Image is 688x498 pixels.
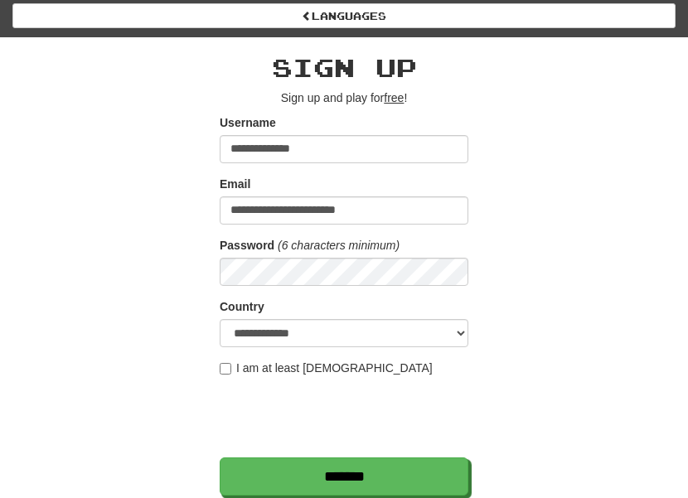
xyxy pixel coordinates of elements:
label: Password [220,237,274,254]
label: Username [220,114,276,131]
p: Sign up and play for ! [220,89,468,106]
iframe: reCAPTCHA [220,384,472,449]
em: (6 characters minimum) [278,239,400,252]
label: Email [220,176,250,192]
u: free [384,91,404,104]
input: I am at least [DEMOGRAPHIC_DATA] [220,363,231,375]
label: Country [220,298,264,315]
label: I am at least [DEMOGRAPHIC_DATA] [220,360,433,376]
h2: Sign up [220,54,468,81]
a: Languages [12,3,676,28]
